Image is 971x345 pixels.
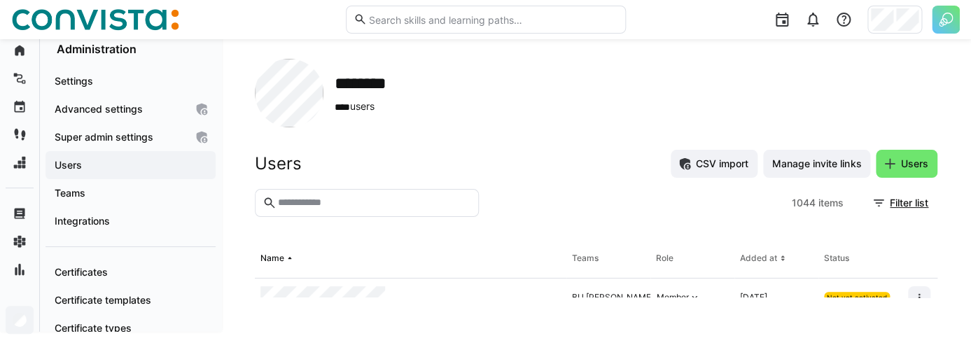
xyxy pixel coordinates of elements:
button: Filter list [865,189,937,217]
div: Role [656,253,673,264]
div: Member [657,292,689,303]
span: Filter list [888,196,930,210]
span: 1044 [792,196,816,210]
div: BU [PERSON_NAME], [PERSON_NAME] Team [572,292,750,303]
button: Users [876,150,937,178]
span: users [335,99,404,114]
span: Users [899,157,930,171]
button: Manage invite links [763,150,870,178]
div: Added at [740,253,777,264]
div: Status [824,253,849,264]
span: [DATE] [740,292,767,302]
div: Teams [572,253,599,264]
div: Name [260,253,284,264]
button: CSV import [671,150,757,178]
span: items [818,196,844,210]
span: CSV import [694,157,750,171]
span: Not yet activated [827,293,887,302]
input: Search skills and learning paths… [367,13,617,26]
span: Manage invite links [770,157,863,171]
h2: Users [255,153,302,174]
